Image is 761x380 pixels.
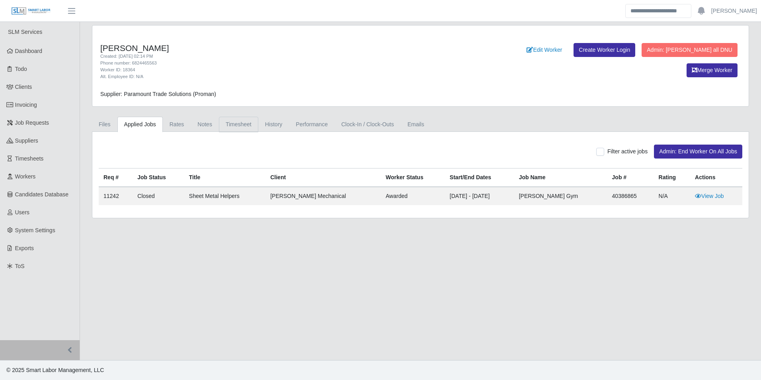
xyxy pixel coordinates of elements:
button: Admin: End Worker On All Jobs [654,145,742,159]
td: 40386865 [607,187,654,205]
h4: [PERSON_NAME] [100,43,469,53]
th: Start/End Dates [445,168,514,187]
a: Edit Worker [521,43,567,57]
th: Job # [607,168,654,187]
a: View Job [695,193,724,199]
div: Alt. Employee ID: N/A [100,73,469,80]
td: awarded [381,187,445,205]
span: ToS [15,263,25,269]
th: Worker Status [381,168,445,187]
span: Candidates Database [15,191,69,198]
a: Timesheet [219,117,258,132]
span: System Settings [15,227,55,233]
span: Workers [15,173,36,180]
span: Timesheets [15,155,44,162]
a: Rates [163,117,191,132]
span: Invoicing [15,102,37,108]
span: Clients [15,84,32,90]
span: SLM Services [8,29,42,35]
td: 11242 [99,187,133,205]
span: Job Requests [15,119,49,126]
a: Clock-In / Clock-Outs [334,117,400,132]
span: Dashboard [15,48,43,54]
a: Applied Jobs [117,117,163,132]
th: Title [184,168,265,187]
a: Emails [401,117,431,132]
a: Files [92,117,117,132]
span: Users [15,209,30,215]
button: Merge Worker [687,63,738,77]
th: Job Status [133,168,184,187]
td: [PERSON_NAME] Mechanical [265,187,381,205]
a: Performance [289,117,334,132]
th: Actions [690,168,742,187]
button: Admin: [PERSON_NAME] all DNU [642,43,738,57]
td: Sheet Metal Helpers [184,187,265,205]
a: Notes [191,117,219,132]
a: Create Worker Login [574,43,635,57]
th: Req # [99,168,133,187]
div: Created: [DATE] 02:14 PM [100,53,469,60]
th: Rating [654,168,691,187]
td: N/A [654,187,691,205]
input: Search [625,4,691,18]
div: Phone number: 6824465563 [100,60,469,67]
span: Exports [15,245,34,251]
img: SLM Logo [11,7,51,16]
th: Job Name [514,168,607,187]
a: History [258,117,289,132]
span: Suppliers [15,137,38,144]
a: [PERSON_NAME] [711,7,757,15]
td: [DATE] - [DATE] [445,187,514,205]
td: [PERSON_NAME] Gym [514,187,607,205]
div: Worker ID: 18364 [100,67,469,73]
span: Filter active jobs [607,148,648,155]
span: © 2025 Smart Labor Management, LLC [6,367,104,373]
span: Supplier: Paramount Trade Solutions (Proman) [100,91,216,97]
th: Client [265,168,381,187]
td: Closed [133,187,184,205]
span: Todo [15,66,27,72]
